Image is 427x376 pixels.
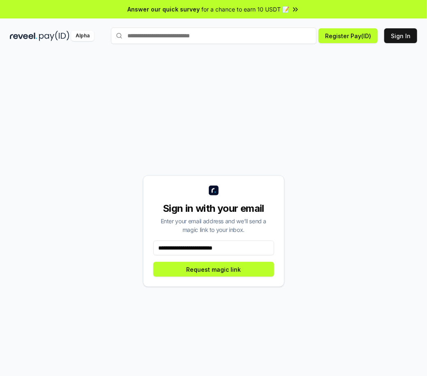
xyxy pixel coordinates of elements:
img: pay_id [39,31,69,41]
span: Answer our quick survey [128,5,200,14]
button: Request magic link [153,262,274,277]
div: Sign in with your email [153,202,274,215]
img: logo_small [209,186,219,195]
button: Register Pay(ID) [319,28,378,43]
div: Alpha [71,31,94,41]
div: Enter your email address and we’ll send a magic link to your inbox. [153,217,274,234]
span: for a chance to earn 10 USDT 📝 [202,5,290,14]
button: Sign In [384,28,417,43]
img: reveel_dark [10,31,37,41]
